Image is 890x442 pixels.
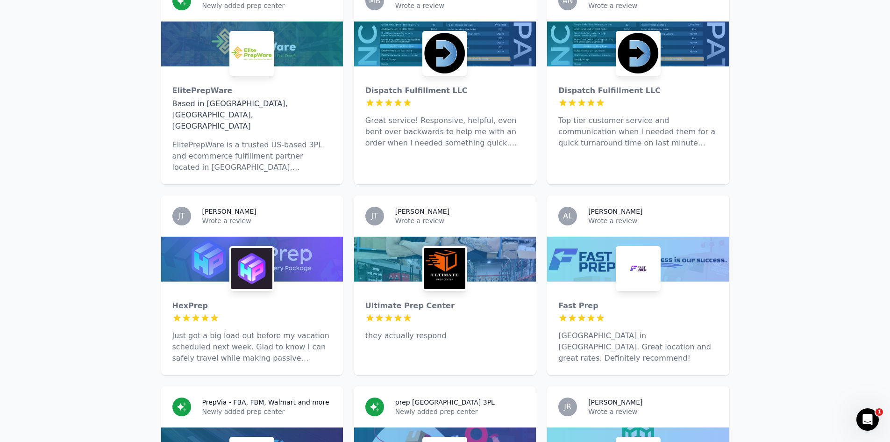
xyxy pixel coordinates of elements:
div: Based in [GEOGRAPHIC_DATA], [GEOGRAPHIC_DATA], [GEOGRAPHIC_DATA] [172,98,332,132]
p: Top tier customer service and communication when I needed them for a quick turnaround time on las... [558,115,718,149]
div: HexPrep [172,300,332,312]
p: Great service! Responsive, helpful, even bent over backwards to help me with an order when I need... [365,115,525,149]
p: Wrote a review [588,216,718,225]
div: Fast Prep [558,300,718,312]
p: ElitePrepWare is a trusted US-based 3PL and ecommerce fulfillment partner located in [GEOGRAPHIC_... [172,139,332,173]
h3: PrepVia - FBA, FBM, Walmart and more [202,398,329,407]
a: JT[PERSON_NAME]Wrote a reviewHexPrepHexPrepJust got a big load out before my vacation scheduled n... [161,196,343,375]
p: Newly added prep center [395,407,525,416]
h3: [PERSON_NAME] [395,207,449,216]
img: Dispatch Fulfillment LLC [424,33,465,74]
p: they actually respond [365,330,525,341]
img: HexPrep [231,248,272,289]
p: Newly added prep center [202,1,332,10]
img: Ultimate Prep Center [424,248,465,289]
a: AL[PERSON_NAME]Wrote a reviewFast PrepFast Prep[GEOGRAPHIC_DATA] in [GEOGRAPHIC_DATA]. Great loca... [547,196,729,375]
img: Fast Prep [618,248,659,289]
div: Ultimate Prep Center [365,300,525,312]
div: Dispatch Fulfillment LLC [558,85,718,96]
h3: [PERSON_NAME] [202,207,256,216]
span: 1 [876,408,883,416]
p: [GEOGRAPHIC_DATA] in [GEOGRAPHIC_DATA]. Great location and great rates. Definitely recommend! [558,330,718,364]
img: Dispatch Fulfillment LLC [618,33,659,74]
span: AL [563,212,572,220]
p: Wrote a review [395,216,525,225]
p: Wrote a review [588,407,718,416]
p: Wrote a review [395,1,525,10]
iframe: Intercom live chat [856,408,879,431]
p: Just got a big load out before my vacation scheduled next week. Glad to know I can safely travel ... [172,330,332,364]
span: JT [178,212,185,220]
h3: [PERSON_NAME] [588,398,642,407]
h3: [PERSON_NAME] [588,207,642,216]
img: ElitePrepWare [231,33,272,74]
a: JT[PERSON_NAME]Wrote a reviewUltimate Prep CenterUltimate Prep Centerthey actually respond [354,196,536,375]
p: Newly added prep center [202,407,332,416]
div: ElitePrepWare [172,85,332,96]
p: Wrote a review [588,1,718,10]
h3: prep [GEOGRAPHIC_DATA] 3PL [395,398,495,407]
span: JT [371,212,378,220]
p: Wrote a review [202,216,332,225]
div: Dispatch Fulfillment LLC [365,85,525,96]
span: JR [564,403,571,411]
